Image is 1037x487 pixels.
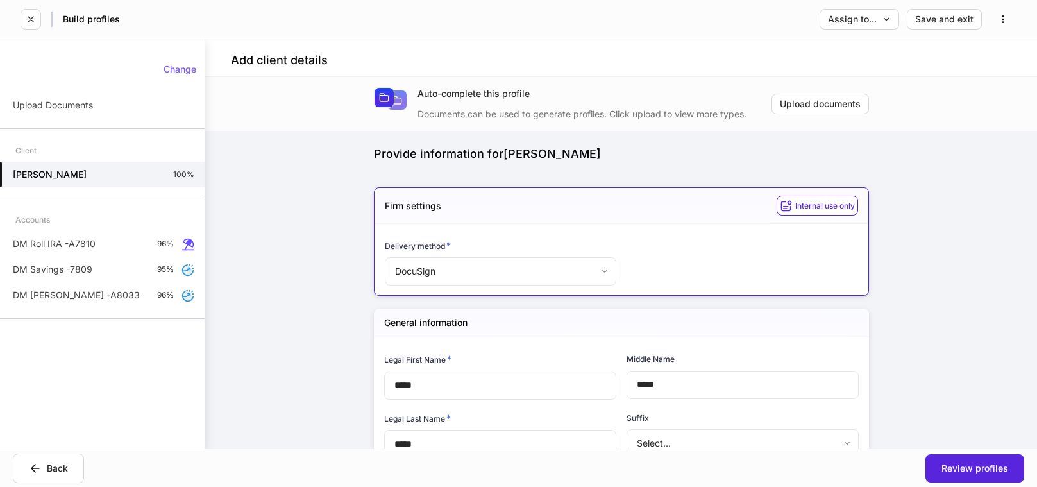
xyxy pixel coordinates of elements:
p: DM Savings -7809 [13,263,92,276]
button: Change [155,59,205,80]
div: Save and exit [915,15,974,24]
div: Change [164,65,196,74]
h5: Firm settings [385,200,441,212]
button: Assign to... [820,9,899,30]
div: Assign to... [828,15,891,24]
h6: Middle Name [627,353,675,365]
h6: Legal Last Name [384,412,451,425]
button: Back [13,454,84,483]
h6: Delivery method [385,239,451,252]
h5: [PERSON_NAME] [13,168,87,181]
div: Select... [627,429,858,457]
div: DocuSign [385,257,616,286]
h6: Suffix [627,412,649,424]
p: 95% [157,264,174,275]
button: Upload documents [771,94,869,114]
p: DM [PERSON_NAME] -A8033 [13,289,140,302]
p: DM Roll IRA -A7810 [13,237,96,250]
button: Review profiles [925,454,1024,483]
h5: Build profiles [63,13,120,26]
div: Back [29,462,68,475]
div: Client [15,139,37,162]
div: Review profiles [941,464,1008,473]
h4: Add client details [231,53,328,68]
button: Save and exit [907,9,982,30]
div: Auto-complete this profile [417,87,771,100]
p: 96% [157,239,174,249]
p: 100% [173,169,194,180]
div: Documents can be used to generate profiles. Click upload to view more types. [417,100,771,121]
div: Provide information for [PERSON_NAME] [374,146,869,162]
p: Upload Documents [13,99,93,112]
p: 96% [157,290,174,300]
h5: General information [384,316,468,329]
h6: Internal use only [795,200,855,212]
h6: Legal First Name [384,353,451,366]
div: Accounts [15,209,50,231]
div: Upload documents [780,99,861,108]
